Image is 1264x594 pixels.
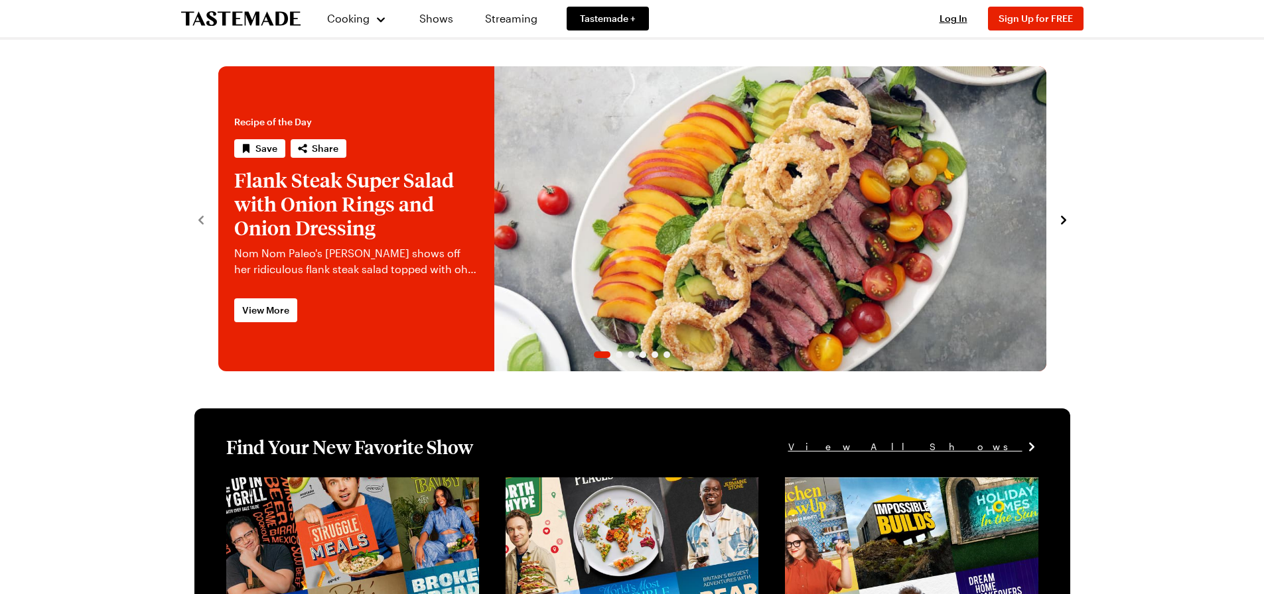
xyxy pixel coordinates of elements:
[291,139,346,158] button: Share
[226,479,407,491] a: View full content for [object Object]
[506,479,687,491] a: View full content for [object Object]
[616,351,622,358] span: Go to slide 2
[640,351,646,358] span: Go to slide 4
[234,139,285,158] button: Save recipe
[628,351,634,358] span: Go to slide 3
[312,142,338,155] span: Share
[788,440,1022,454] span: View All Shows
[194,211,208,227] button: navigate to previous item
[940,13,967,24] span: Log In
[785,479,966,491] a: View full content for [object Object]
[788,440,1038,454] a: View All Shows
[226,435,473,459] h1: Find Your New Favorite Show
[999,13,1073,24] span: Sign Up for FREE
[234,298,297,322] a: View More
[652,351,658,358] span: Go to slide 5
[1057,211,1070,227] button: navigate to next item
[664,351,670,358] span: Go to slide 6
[988,7,1084,30] button: Sign Up for FREE
[218,66,1046,371] div: 1 / 6
[327,3,387,34] button: Cooking
[255,142,277,155] span: Save
[242,304,289,317] span: View More
[580,12,636,25] span: Tastemade +
[927,12,980,25] button: Log In
[181,11,301,27] a: To Tastemade Home Page
[567,7,649,30] a: Tastemade +
[327,12,370,25] span: Cooking
[594,351,610,358] span: Go to slide 1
